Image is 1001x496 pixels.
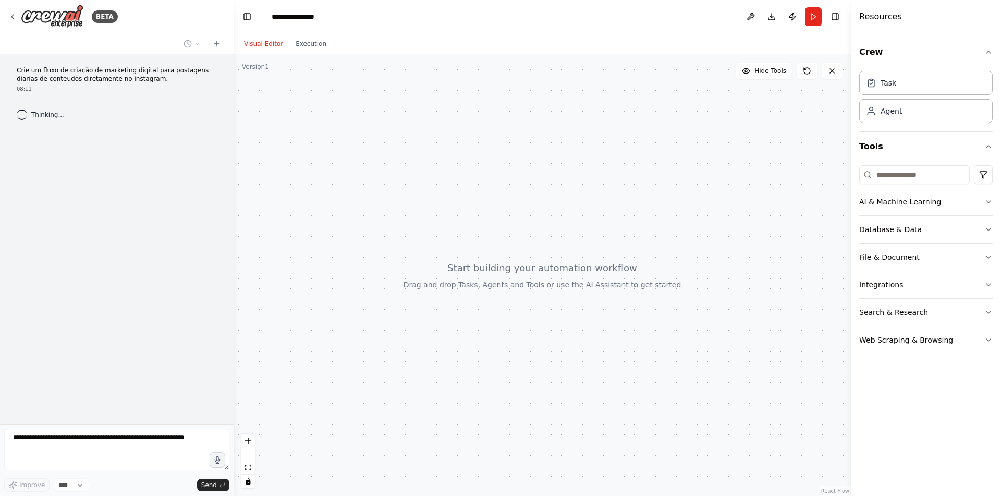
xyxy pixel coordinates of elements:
[272,11,325,22] nav: breadcrumb
[240,9,254,24] button: Hide left sidebar
[289,38,333,50] button: Execution
[859,271,993,298] button: Integrations
[21,5,83,28] img: Logo
[241,461,255,475] button: fit view
[859,67,993,131] div: Crew
[201,481,217,489] span: Send
[821,488,849,494] a: React Flow attribution
[17,67,217,83] p: Crie um fluxo de criação de marketing digital para postagens diarias de conteudos diretamente no ...
[242,63,269,71] div: Version 1
[828,9,843,24] button: Hide right sidebar
[197,479,229,491] button: Send
[179,38,204,50] button: Switch to previous chat
[859,326,993,354] button: Web Scraping & Browsing
[859,216,993,243] button: Database & Data
[859,10,902,23] h4: Resources
[859,161,993,362] div: Tools
[859,299,993,326] button: Search & Research
[241,475,255,488] button: toggle interactivity
[31,111,64,119] span: Thinking...
[859,244,993,271] button: File & Document
[238,38,289,50] button: Visual Editor
[92,10,118,23] div: BETA
[241,447,255,461] button: zoom out
[17,85,217,93] div: 08:11
[209,38,225,50] button: Start a new chat
[210,452,225,468] button: Click to speak your automation idea
[859,38,993,67] button: Crew
[241,434,255,447] button: zoom in
[881,106,902,116] div: Agent
[19,481,45,489] span: Improve
[754,67,786,75] span: Hide Tools
[241,434,255,488] div: React Flow controls
[736,63,792,79] button: Hide Tools
[881,78,896,88] div: Task
[859,132,993,161] button: Tools
[4,478,50,492] button: Improve
[859,188,993,215] button: AI & Machine Learning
